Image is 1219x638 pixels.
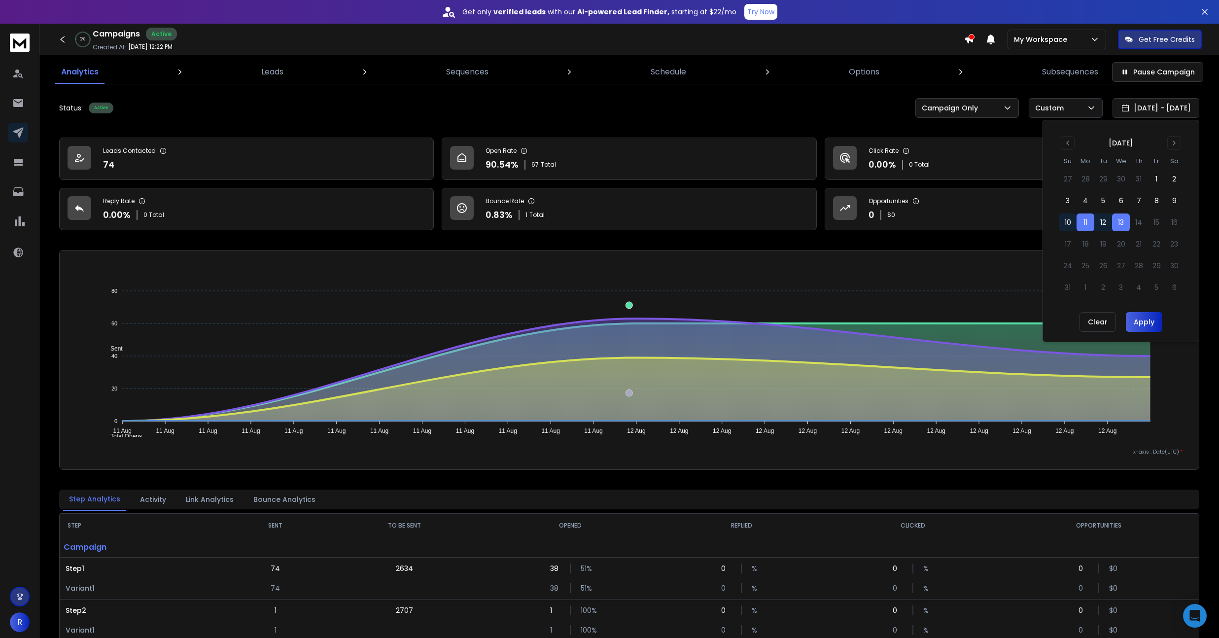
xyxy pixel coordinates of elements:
p: Subsequences [1042,66,1098,78]
span: Total [541,161,556,169]
a: Analytics [55,60,104,84]
p: Custom [1035,103,1068,113]
p: Click Rate [869,147,899,155]
p: $ 0 [1109,583,1119,593]
tspan: 11 Aug [156,427,174,434]
tspan: 11 Aug [113,427,132,434]
button: 30 [1112,170,1130,188]
tspan: 11 Aug [542,427,560,434]
p: Open Rate [486,147,517,155]
button: Apply [1126,312,1162,332]
a: Bounce Rate0.83%1Total [442,188,816,230]
p: Campaign [60,537,226,557]
a: Click Rate0.00%0 Total [825,138,1199,180]
p: 74 [271,564,280,573]
tspan: 60 [111,320,117,326]
button: 12 [1094,213,1112,231]
p: 1 [275,605,277,615]
th: OPENED [485,514,656,537]
div: Active [146,28,177,40]
button: 7 [1130,192,1148,210]
a: Sequences [440,60,494,84]
p: 0 [1079,625,1088,635]
th: Thursday [1130,156,1148,166]
button: 1 [1148,170,1165,188]
button: Step Analytics [63,488,126,511]
p: 0 [1079,564,1088,573]
p: Get only with our starting at $22/mo [462,7,736,17]
a: Schedule [645,60,692,84]
p: Get Free Credits [1139,35,1195,44]
th: SENT [226,514,325,537]
a: Leads [255,60,289,84]
p: 0 [721,583,731,593]
button: 5 [1094,192,1112,210]
p: Options [849,66,879,78]
p: Opportunities [869,197,908,205]
tspan: 12 Aug [1055,427,1074,434]
tspan: 12 Aug [627,427,645,434]
strong: verified leads [493,7,546,17]
tspan: 11 Aug [370,427,388,434]
p: 2634 [396,564,413,573]
th: REPLIED [656,514,827,537]
p: Leads [261,66,283,78]
tspan: 12 Aug [884,427,903,434]
tspan: 20 [111,386,117,391]
tspan: 11 Aug [499,427,517,434]
button: Activity [134,489,172,510]
th: Wednesday [1112,156,1130,166]
p: 100 % [581,625,591,635]
p: 0 [1079,583,1088,593]
button: 28 [1077,170,1094,188]
a: Leads Contacted74 [59,138,434,180]
p: 51 % [581,564,591,573]
p: Try Now [747,7,774,17]
p: Analytics [61,66,99,78]
button: 29 [1094,170,1112,188]
p: % [752,605,762,615]
button: Bounce Analytics [247,489,321,510]
button: Pause Campaign [1112,62,1203,82]
p: 0 [721,605,731,615]
p: My Workspace [1014,35,1071,44]
tspan: 12 Aug [927,427,945,434]
tspan: 11 Aug [284,427,303,434]
p: 2707 [396,605,413,615]
th: Friday [1148,156,1165,166]
p: 38 [550,564,560,573]
button: Get Free Credits [1118,30,1202,49]
button: 4 [1077,192,1094,210]
p: 38 [550,583,560,593]
button: [DATE] - [DATE] [1113,98,1199,118]
button: Go to previous month [1061,136,1075,150]
tspan: 12 Aug [756,427,774,434]
p: 0.83 % [486,208,513,222]
button: Try Now [744,4,777,20]
tspan: 11 Aug [456,427,474,434]
p: [DATE] 12:22 PM [128,43,173,51]
p: 74 [271,583,280,593]
th: Sunday [1059,156,1077,166]
p: 0 [893,583,903,593]
th: Tuesday [1094,156,1112,166]
p: $ 0 [887,211,895,219]
tspan: 12 Aug [1098,427,1116,434]
p: Schedule [651,66,686,78]
button: 31 [1130,170,1148,188]
p: Status: [59,103,83,113]
button: Link Analytics [180,489,240,510]
span: R [10,612,30,632]
p: Variant 1 [66,625,220,635]
p: Reply Rate [103,197,135,205]
tspan: 11 Aug [585,427,603,434]
tspan: 12 Aug [799,427,817,434]
tspan: 11 Aug [327,427,346,434]
button: 27 [1059,170,1077,188]
p: 0 [1079,605,1088,615]
p: x-axis : Date(UTC) [75,448,1183,456]
tspan: 40 [111,353,117,359]
tspan: 12 Aug [713,427,731,434]
p: 51 % [581,583,591,593]
p: % [923,625,933,635]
